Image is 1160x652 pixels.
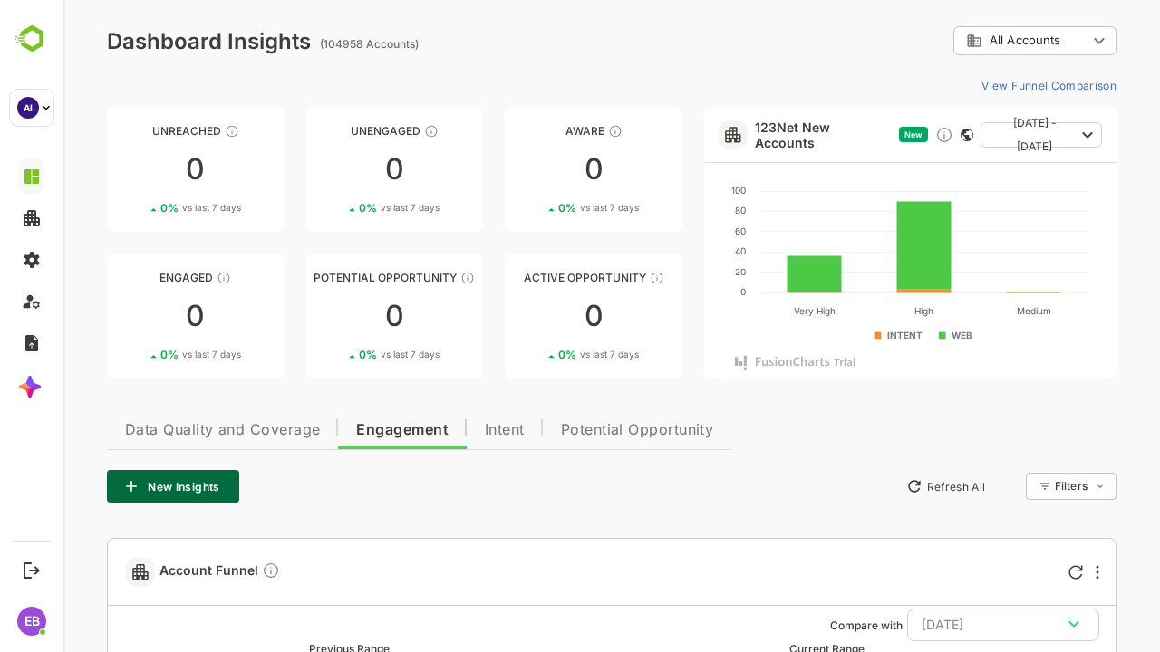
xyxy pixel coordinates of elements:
[17,97,39,119] div: AI
[97,348,178,361] div: 0 %
[932,111,1011,158] span: [DATE] - [DATE]
[119,348,178,361] span: vs last 7 days
[295,201,376,215] div: 0 %
[441,155,619,184] div: 0
[517,348,575,361] span: vs last 7 days
[17,607,46,636] div: EB
[97,201,178,215] div: 0 %
[441,302,619,331] div: 0
[19,558,43,582] button: Logout
[43,470,176,503] button: New Insights
[926,34,997,47] span: All Accounts
[835,472,930,501] button: Refresh All
[441,107,619,232] a: AwareThese accounts have just entered the buying cycle and need further nurturing00%vs last 7 days
[672,225,682,236] text: 60
[43,302,221,331] div: 0
[495,348,575,361] div: 0 %
[243,124,420,138] div: Unengaged
[43,107,221,232] a: UnreachedThese accounts have not been engaged with for a defined time period00%vs last 7 days
[586,271,601,285] div: These accounts have open opportunities which might be at any of the Sales Stages
[43,271,221,284] div: Engaged
[243,107,420,232] a: UnengagedThese accounts have not shown enough engagement and need nurturing00%vs last 7 days
[872,126,890,144] div: Discover new ICP-fit accounts showing engagement — via intent surges, anonymous website visits, L...
[161,124,176,139] div: These accounts have not been engaged with for a defined time period
[545,124,559,139] div: These accounts have just entered the buying cycle and need further nurturing
[243,254,420,379] a: Potential OpportunityThese accounts are MQAs and can be passed on to Inside Sales00%vs last 7 days
[672,245,682,256] text: 40
[198,561,217,582] div: Compare Funnel to any previous dates, and click on any plot in the current funnel to view the det...
[317,348,376,361] span: vs last 7 days
[1032,565,1036,580] div: More
[256,37,361,51] ag: (104958 Accounts)
[243,155,420,184] div: 0
[9,22,55,56] img: BambooboxLogoMark.f1c84d78b4c51b1a7b5f700c9845e183.svg
[990,470,1053,503] div: Filters
[43,28,247,54] div: Dashboard Insights
[441,124,619,138] div: Aware
[43,124,221,138] div: Unreached
[295,348,376,361] div: 0 %
[844,609,1036,641] button: [DATE]
[498,423,651,437] span: Potential Opportunity
[361,124,375,139] div: These accounts have not shown enough engagement and need nurturing
[96,561,217,582] span: Account Funnel
[952,305,987,316] text: Medium
[911,71,1053,100] button: View Funnel Comparison
[668,185,682,196] text: 100
[897,129,910,141] div: This card does not support filter and segments
[841,129,859,139] span: New
[677,286,682,297] text: 0
[851,305,870,317] text: High
[890,24,1053,59] div: All Accounts
[317,201,376,215] span: vs last 7 days
[1005,565,1020,580] div: Refresh
[43,254,221,379] a: EngagedThese accounts are warm, further nurturing would qualify them to MQAs00%vs last 7 days
[917,122,1039,148] button: [DATE] - [DATE]
[43,155,221,184] div: 0
[243,271,420,284] div: Potential Opportunity
[691,120,828,150] a: 123Net New Accounts
[397,271,411,285] div: These accounts are MQAs and can be passed on to Inside Sales
[441,271,619,284] div: Active Opportunity
[672,205,682,216] text: 80
[153,271,168,285] div: These accounts are warm, further nurturing would qualify them to MQAs
[421,423,461,437] span: Intent
[903,33,1024,49] div: All Accounts
[243,302,420,331] div: 0
[441,254,619,379] a: Active OpportunityThese accounts have open opportunities which might be at any of the Sales Stage...
[672,266,682,277] text: 20
[858,613,1021,637] div: [DATE]
[991,479,1024,493] div: Filters
[495,201,575,215] div: 0 %
[517,201,575,215] span: vs last 7 days
[730,305,771,317] text: Very High
[62,423,256,437] span: Data Quality and Coverage
[767,618,839,632] ag: Compare with
[119,201,178,215] span: vs last 7 days
[293,423,385,437] span: Engagement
